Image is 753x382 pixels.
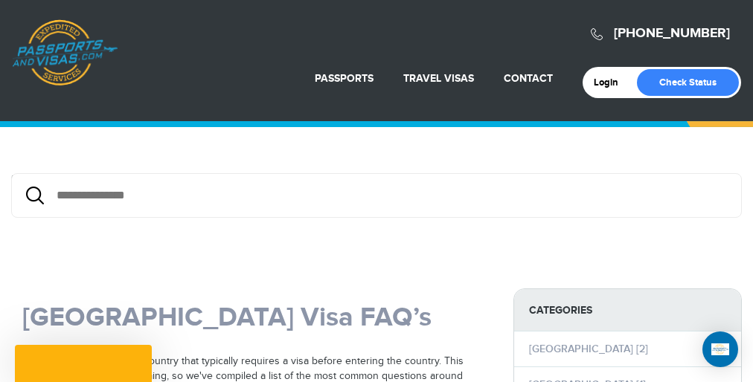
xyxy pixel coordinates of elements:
[514,289,741,331] strong: Categories
[594,77,629,88] a: Login
[529,343,648,355] a: [GEOGRAPHIC_DATA] [2]
[702,331,738,367] div: Open Intercom Messenger
[504,72,553,85] a: Contact
[12,19,118,86] a: Passports & [DOMAIN_NAME]
[11,173,742,218] div: {/exp:low_search:form}
[614,25,730,42] a: [PHONE_NUMBER]
[637,69,739,96] a: Check Status
[315,72,374,85] a: Passports
[22,303,480,333] h1: [GEOGRAPHIC_DATA] Visa FAQ’s
[403,72,474,85] a: Travel Visas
